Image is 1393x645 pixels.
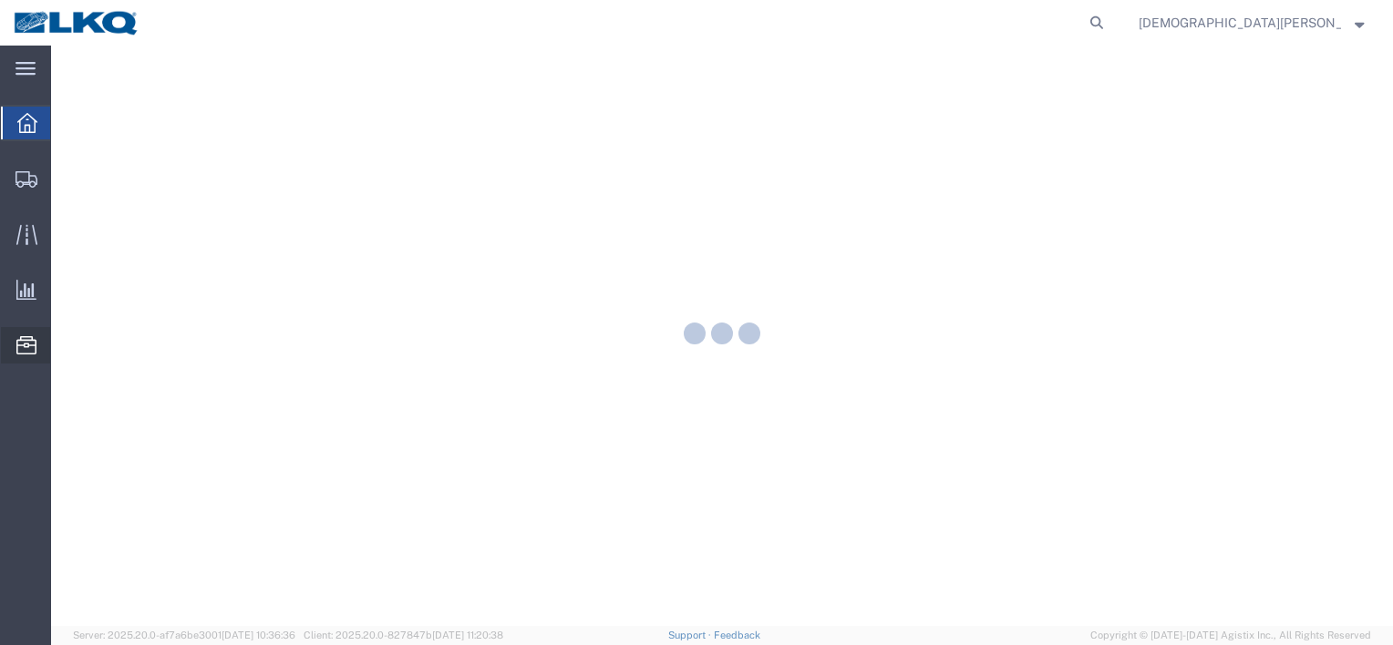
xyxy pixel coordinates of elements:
[1139,13,1341,33] span: Jesus Arias
[1138,12,1367,34] button: [DEMOGRAPHIC_DATA][PERSON_NAME]
[222,630,295,640] span: [DATE] 10:36:36
[73,630,295,640] span: Server: 2025.20.0-af7a6be3001
[1090,628,1371,643] span: Copyright © [DATE]-[DATE] Agistix Inc., All Rights Reserved
[668,630,714,640] a: Support
[714,630,760,640] a: Feedback
[432,630,503,640] span: [DATE] 11:20:38
[304,630,503,640] span: Client: 2025.20.0-827847b
[13,9,140,36] img: logo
